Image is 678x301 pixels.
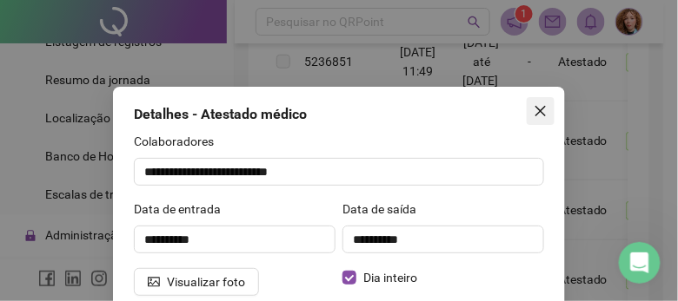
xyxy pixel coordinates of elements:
span: close [534,104,548,118]
div: Detalhes - Atestado médico [134,104,544,125]
label: Data de entrada [134,200,232,219]
button: Visualizar foto [134,268,259,296]
span: picture [148,276,160,288]
span: Visualizar foto [167,272,245,291]
button: Close [527,97,555,125]
label: Data de saída [342,200,428,219]
iframe: Intercom live chat [619,242,661,284]
span: Dia inteiro [356,268,424,287]
label: Colaboradores [134,132,225,151]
